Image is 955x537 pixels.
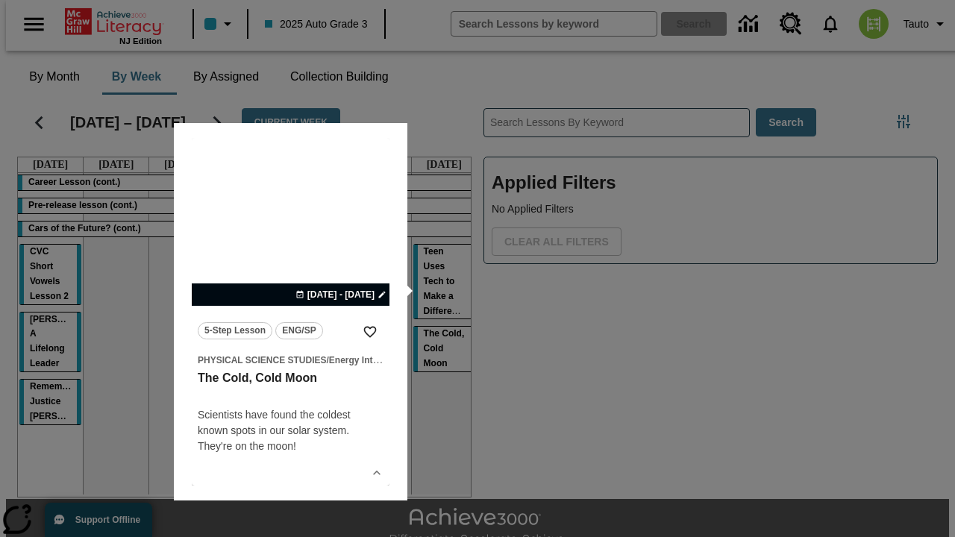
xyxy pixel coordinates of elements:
[307,288,375,301] span: [DATE] - [DATE]
[198,386,383,404] h4: undefined
[292,288,389,301] button: Oct 05 - Oct 05 Choose Dates
[329,355,413,365] span: Energy Interactions
[192,138,389,486] div: lesson details
[198,322,272,339] button: 5-Step Lesson
[198,355,326,365] span: Physical Science Studies
[198,352,383,368] span: Topic: Physical Science Studies/Energy Interactions
[204,323,266,339] span: 5-Step Lesson
[198,371,383,386] h3: The Cold, Cold Moon
[357,318,383,345] button: Add to Favorites
[198,407,383,454] div: Scientists have found the coldest known spots in our solar system. They're on the moon!
[366,462,388,484] button: Show Details
[275,322,323,339] button: ENG/SP
[282,323,316,339] span: ENG/SP
[326,355,328,365] span: /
